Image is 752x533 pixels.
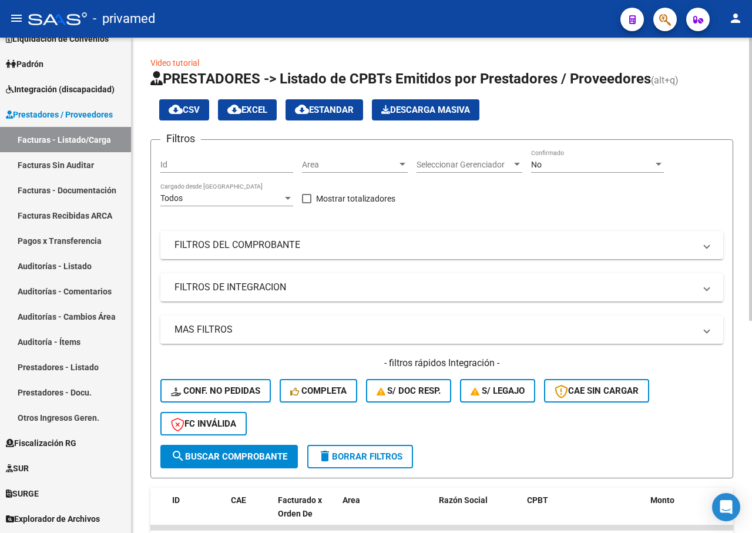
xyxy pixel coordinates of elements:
[160,193,183,203] span: Todos
[417,160,512,170] span: Seleccionar Gerenciador
[295,105,354,115] span: Estandar
[372,99,479,120] button: Descarga Masiva
[171,418,236,429] span: FC Inválida
[650,495,674,505] span: Monto
[159,99,209,120] button: CSV
[6,32,109,45] span: Liquidación de Convenios
[160,231,723,259] mat-expansion-panel-header: FILTROS DEL COMPROBANTE
[6,83,115,96] span: Integración (discapacidad)
[150,58,199,68] a: Video tutorial
[169,105,200,115] span: CSV
[93,6,155,32] span: - privamed
[555,385,639,396] span: CAE SIN CARGAR
[6,487,39,500] span: SURGE
[544,379,649,403] button: CAE SIN CARGAR
[218,99,277,120] button: EXCEL
[227,102,241,116] mat-icon: cloud_download
[280,379,357,403] button: Completa
[160,379,271,403] button: Conf. no pedidas
[728,11,743,25] mat-icon: person
[231,495,246,505] span: CAE
[6,512,100,525] span: Explorador de Archivos
[174,323,695,336] mat-panel-title: MAS FILTROS
[150,71,651,87] span: PRESTADORES -> Listado de CPBTs Emitidos por Prestadores / Proveedores
[712,493,740,521] div: Open Intercom Messenger
[172,495,180,505] span: ID
[302,160,397,170] span: Area
[160,357,723,370] h4: - filtros rápidos Integración -
[160,412,247,435] button: FC Inválida
[160,130,201,147] h3: Filtros
[318,451,402,462] span: Borrar Filtros
[307,445,413,468] button: Borrar Filtros
[171,451,287,462] span: Buscar Comprobante
[169,102,183,116] mat-icon: cloud_download
[318,449,332,463] mat-icon: delete
[366,379,452,403] button: S/ Doc Resp.
[6,437,76,450] span: Fiscalización RG
[381,105,470,115] span: Descarga Masiva
[174,239,695,252] mat-panel-title: FILTROS DEL COMPROBANTE
[295,102,309,116] mat-icon: cloud_download
[6,462,29,475] span: SUR
[174,281,695,294] mat-panel-title: FILTROS DE INTEGRACION
[160,316,723,344] mat-expansion-panel-header: MAS FILTROS
[227,105,267,115] span: EXCEL
[527,495,548,505] span: CPBT
[460,379,535,403] button: S/ legajo
[531,160,542,169] span: No
[171,385,260,396] span: Conf. no pedidas
[290,385,347,396] span: Completa
[160,445,298,468] button: Buscar Comprobante
[471,385,525,396] span: S/ legajo
[160,273,723,301] mat-expansion-panel-header: FILTROS DE INTEGRACION
[651,75,679,86] span: (alt+q)
[372,99,479,120] app-download-masive: Descarga masiva de comprobantes (adjuntos)
[316,192,395,206] span: Mostrar totalizadores
[6,108,113,121] span: Prestadores / Proveedores
[171,449,185,463] mat-icon: search
[9,11,23,25] mat-icon: menu
[286,99,363,120] button: Estandar
[278,495,322,518] span: Facturado x Orden De
[439,495,488,505] span: Razón Social
[377,385,441,396] span: S/ Doc Resp.
[6,58,43,71] span: Padrón
[343,495,360,505] span: Area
